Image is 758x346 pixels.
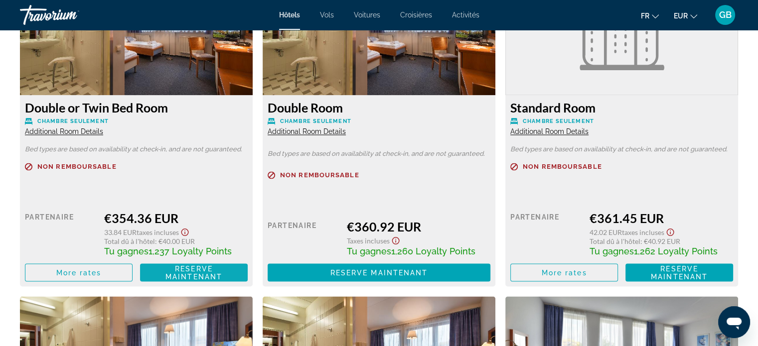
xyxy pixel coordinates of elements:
span: Non remboursable [523,163,602,170]
span: Reserve maintenant [651,264,708,280]
button: More rates [25,263,133,281]
span: Additional Room Details [510,127,589,135]
span: Chambre seulement [523,118,594,124]
button: More rates [510,263,618,281]
span: 33.84 EUR [104,228,137,236]
div: €361.45 EUR [590,210,733,225]
span: Taxes incluses [137,228,179,236]
span: Chambre seulement [280,118,351,124]
span: 42.02 EUR [590,228,622,236]
button: Reserve maintenant [140,263,248,281]
div: €354.36 EUR [104,210,248,225]
p: Bed types are based on availability at check-in, and are not guaranteed. [510,146,733,153]
button: Show Taxes and Fees disclaimer [179,225,191,236]
a: Croisières [400,11,432,19]
div: Partenaire [510,210,582,256]
span: Chambre seulement [37,118,109,124]
span: 1,237 Loyalty Points [149,245,232,256]
div: : €40.92 EUR [590,236,733,245]
span: Additional Room Details [268,127,346,135]
span: 1,260 Loyalty Points [391,245,475,256]
span: More rates [56,268,102,276]
p: Bed types are based on availability at check-in, and are not guaranteed. [268,150,490,157]
h3: Standard Room [510,100,733,115]
a: Travorium [20,2,120,28]
a: Vols [320,11,334,19]
span: More rates [542,268,587,276]
button: Reserve maintenant [625,263,733,281]
span: GB [719,10,732,20]
h3: Double or Twin Bed Room [25,100,248,115]
button: Show Taxes and Fees disclaimer [390,233,402,245]
a: Hôtels [279,11,300,19]
h3: Double Room [268,100,490,115]
button: Change currency [674,8,697,23]
span: Reserve maintenant [165,264,222,280]
span: Tu gagnes [590,245,634,256]
span: fr [641,12,649,20]
p: Bed types are based on availability at check-in, and are not guaranteed. [25,146,248,153]
div: Partenaire [268,219,339,256]
span: Non remboursable [280,172,359,178]
button: Change language [641,8,659,23]
span: Total dû à l'hôtel [590,236,640,245]
span: Total dû à l'hôtel [104,236,155,245]
span: Reserve maintenant [330,268,428,276]
a: Activités [452,11,479,19]
button: User Menu [712,4,738,25]
span: 1,262 Loyalty Points [634,245,718,256]
div: Partenaire [25,210,97,256]
button: Show Taxes and Fees disclaimer [664,225,676,236]
span: Taxes incluses [347,236,390,244]
span: Tu gagnes [347,245,391,256]
span: Tu gagnes [104,245,149,256]
span: Non remboursable [37,163,117,170]
span: Additional Room Details [25,127,103,135]
iframe: Bouton de lancement de la fenêtre de messagerie [718,306,750,338]
div: €360.92 EUR [347,219,490,233]
span: Taxes incluses [622,228,664,236]
a: Voitures [354,11,380,19]
span: EUR [674,12,688,20]
div: : €40.00 EUR [104,236,248,245]
button: Reserve maintenant [268,263,490,281]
